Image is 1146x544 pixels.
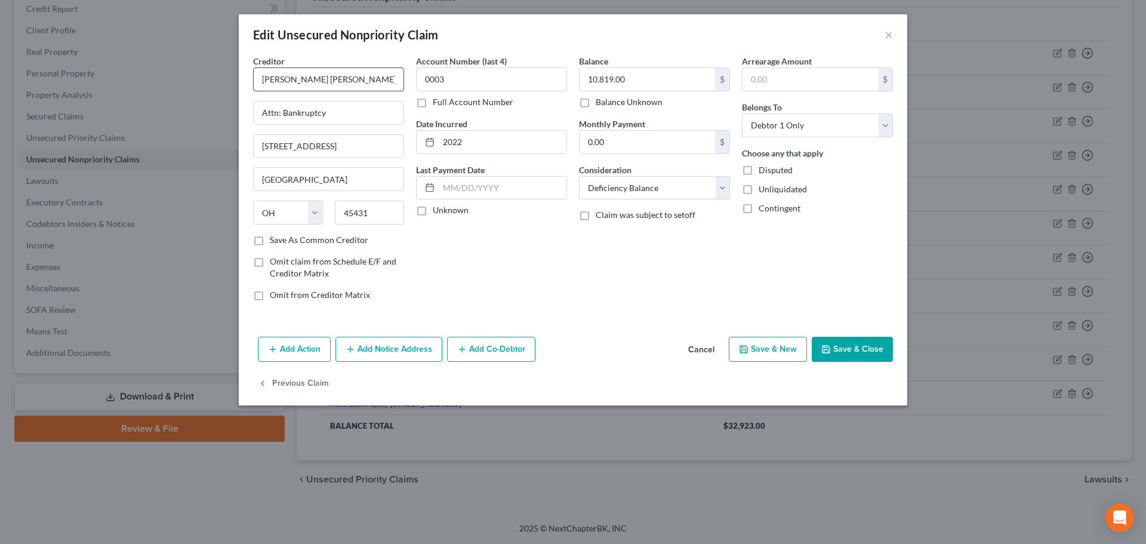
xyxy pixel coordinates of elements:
[416,67,567,91] input: XXXX
[253,26,439,43] div: Edit Unsecured Nonpriority Claim
[270,290,370,300] span: Omit from Creditor Matrix
[447,337,535,362] button: Add Co-Debtor
[253,67,404,91] input: Search creditor by name...
[433,204,469,216] label: Unknown
[254,135,403,158] input: Apt, Suite, etc...
[439,177,566,199] input: MM/DD/YYYY
[270,256,396,278] span: Omit claim from Schedule E/F and Creditor Matrix
[416,118,467,130] label: Date Incurred
[878,68,892,91] div: $
[885,27,893,42] button: ×
[759,203,800,213] span: Contingent
[258,337,331,362] button: Add Action
[729,337,807,362] button: Save & New
[743,68,878,91] input: 0.00
[596,210,695,220] span: Claim was subject to setoff
[254,102,403,124] input: Enter address...
[254,168,403,190] input: Enter city...
[439,131,566,153] input: MM/DD/YYYY
[715,131,729,153] div: $
[742,102,782,112] span: Belongs To
[742,147,823,159] label: Choose any that apply
[596,96,663,108] label: Balance Unknown
[335,337,442,362] button: Add Notice Address
[416,164,485,176] label: Last Payment Date
[759,165,793,175] span: Disputed
[679,338,724,362] button: Cancel
[1105,503,1134,532] div: Open Intercom Messenger
[433,96,513,108] label: Full Account Number
[579,118,645,130] label: Monthly Payment
[258,371,329,397] button: Previous Claim
[742,55,812,67] label: Arrearage Amount
[812,337,893,362] button: Save & Close
[253,56,285,66] span: Creditor
[579,164,631,176] label: Consideration
[759,184,807,194] span: Unliquidated
[579,55,608,67] label: Balance
[580,131,715,153] input: 0.00
[715,68,729,91] div: $
[416,55,507,67] label: Account Number (last 4)
[580,68,715,91] input: 0.00
[270,234,368,246] label: Save As Common Creditor
[335,201,405,225] input: Enter zip...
